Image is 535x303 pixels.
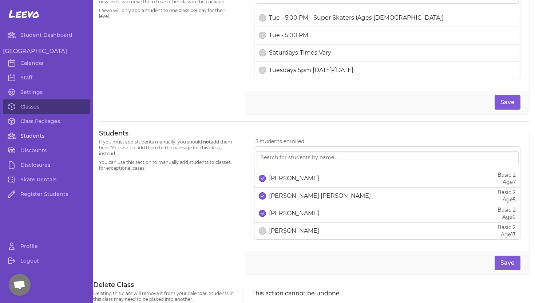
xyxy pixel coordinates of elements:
a: Calendar [3,56,90,70]
a: Discounts [3,143,90,158]
h3: Delete Class [93,280,235,289]
h3: Students [99,129,237,138]
p: Leevo will only add a student to one class per day for their level. [99,8,237,19]
input: Search for students by name... [256,151,519,164]
a: Students [3,129,90,143]
a: Register Students [3,187,90,201]
button: Save [495,95,520,110]
a: Disclosures [3,158,90,172]
a: Settings [3,85,90,99]
button: select date [259,210,266,217]
p: Basic 2 [498,206,516,213]
button: select date [259,192,266,200]
p: [PERSON_NAME] [269,209,319,218]
button: select date [259,227,266,235]
a: Profile [3,239,90,253]
a: Skate Rentals [3,172,90,187]
p: Basic 2 [498,171,516,178]
button: Save [495,256,520,270]
button: select date [259,49,266,56]
p: [PERSON_NAME] [269,174,319,183]
p: Tue - 5:00 PM [269,31,308,40]
h3: [GEOGRAPHIC_DATA] [3,47,90,56]
span: Leevo [9,7,39,20]
p: Tue - 5:00 PM - Super Skaters (Ages [DEMOGRAPHIC_DATA]) [269,13,444,22]
p: You can use this section to manually add students to classes for exceptional cases. [99,160,237,171]
a: Class Packages [3,114,90,129]
p: Basic 2 [498,224,516,231]
p: Saturdays-Times Vary [269,48,331,57]
p: [PERSON_NAME] [269,227,319,235]
a: Student Dashboard [3,28,90,42]
p: Age 6 [498,213,516,221]
a: Open chat [9,274,31,296]
p: Age 7 [498,178,516,186]
p: [PERSON_NAME] [PERSON_NAME] [269,192,371,200]
p: This action cannot be undone. [252,289,432,298]
p: Basic 2 [498,189,516,196]
p: Deleting this class will remove it from your calendar. Students in this class may need to be plac... [93,291,235,302]
button: select date [259,32,266,39]
p: Age 13 [498,231,516,238]
p: Age 5 [498,196,516,203]
a: Staff [3,70,90,85]
a: Logout [3,253,90,268]
a: Classes [3,99,90,114]
button: select date [259,14,266,21]
p: 3 students enrolled [255,138,520,145]
p: If you must add students manually, you should add them here. You should add them to the package f... [99,139,237,157]
p: Tuesdays 5pm [DATE]-[DATE] [269,66,353,75]
span: not [203,139,211,145]
button: select date [259,67,266,74]
button: select date [259,175,266,182]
